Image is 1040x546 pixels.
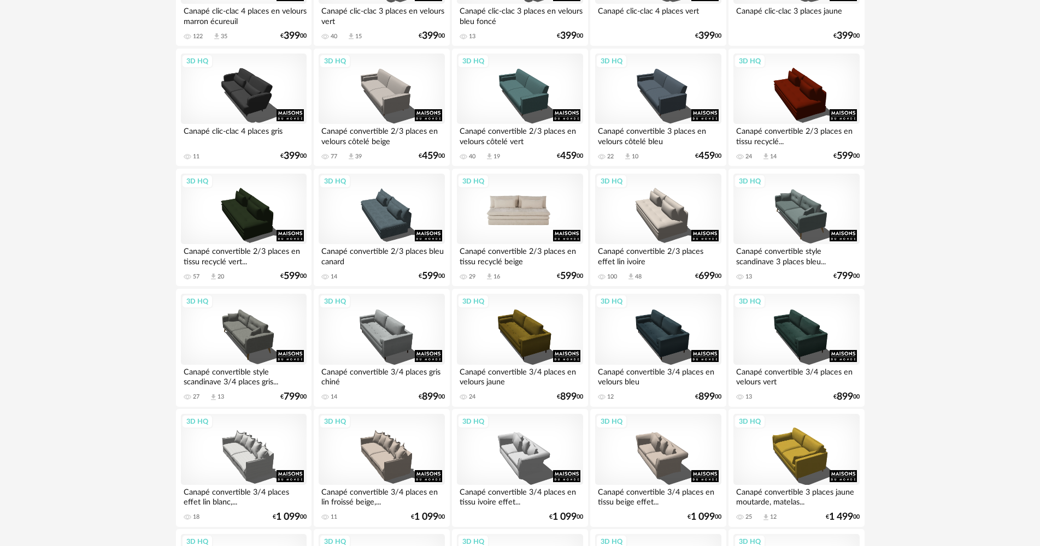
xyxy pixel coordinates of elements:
[734,294,766,308] div: 3D HQ
[419,272,445,280] div: € 00
[698,272,715,280] span: 699
[607,273,617,281] div: 100
[469,33,475,40] div: 13
[695,32,721,40] div: € 00
[595,124,721,146] div: Canapé convertible 3 places en velours côtelé bleu
[733,124,859,146] div: Canapé convertible 2/3 places en tissu recyclé...
[698,393,715,401] span: 899
[553,513,577,521] span: 1 099
[457,365,583,387] div: Canapé convertible 3/4 places en velours jaune
[590,289,726,407] a: 3D HQ Canapé convertible 3/4 places en velours bleu 12 €89900
[355,33,362,40] div: 15
[595,4,721,26] div: Canapé clic-clac 4 places vert
[734,54,766,68] div: 3D HQ
[557,32,583,40] div: € 00
[457,485,583,507] div: Canapé convertible 3/4 places en tissu ivoire effet...
[218,273,224,281] div: 20
[193,33,203,40] div: 122
[762,513,770,521] span: Download icon
[419,393,445,401] div: € 00
[590,169,726,287] a: 3D HQ Canapé convertible 2/3 places effet lin ivoire 100 Download icon 48 €69900
[280,152,307,160] div: € 00
[837,272,853,280] span: 799
[627,272,635,281] span: Download icon
[414,513,438,521] span: 1 099
[331,393,337,401] div: 14
[695,272,721,280] div: € 00
[837,393,853,401] span: 899
[457,174,489,188] div: 3D HQ
[770,153,777,161] div: 14
[422,393,438,401] span: 899
[607,153,614,161] div: 22
[452,289,587,407] a: 3D HQ Canapé convertible 3/4 places en velours jaune 24 €89900
[833,32,860,40] div: € 00
[829,513,853,521] span: 1 499
[691,513,715,521] span: 1 099
[181,365,307,387] div: Canapé convertible style scandinave 3/4 places gris...
[181,174,213,188] div: 3D HQ
[549,513,583,521] div: € 00
[319,294,351,308] div: 3D HQ
[280,272,307,280] div: € 00
[284,272,300,280] span: 599
[452,49,587,167] a: 3D HQ Canapé convertible 2/3 places en velours côtelé vert 40 Download icon 19 €45900
[419,152,445,160] div: € 00
[728,169,864,287] a: 3D HQ Canapé convertible style scandinave 3 places bleu... 13 €79900
[319,54,351,68] div: 3D HQ
[728,289,864,407] a: 3D HQ Canapé convertible 3/4 places en velours vert 13 €89900
[411,513,445,521] div: € 00
[213,32,221,40] span: Download icon
[193,153,199,161] div: 11
[590,49,726,167] a: 3D HQ Canapé convertible 3 places en velours côtelé bleu 22 Download icon 10 €45900
[733,485,859,507] div: Canapé convertible 3 places jaune moutarde, matelas...
[698,152,715,160] span: 459
[469,393,475,401] div: 24
[319,365,444,387] div: Canapé convertible 3/4 places gris chiné
[176,49,312,167] a: 3D HQ Canapé clic-clac 4 places gris 11 €39900
[347,152,355,161] span: Download icon
[695,393,721,401] div: € 00
[457,54,489,68] div: 3D HQ
[695,152,721,160] div: € 00
[331,153,337,161] div: 77
[347,32,355,40] span: Download icon
[331,33,337,40] div: 40
[319,485,444,507] div: Canapé convertible 3/4 places en lin froissé beige,...
[457,4,583,26] div: Canapé clic-clac 3 places en velours bleu foncé
[181,485,307,507] div: Canapé convertible 3/4 places effet lin blanc,...
[457,124,583,146] div: Canapé convertible 2/3 places en velours côtelé vert
[493,153,500,161] div: 19
[193,393,199,401] div: 27
[833,393,860,401] div: € 00
[557,152,583,160] div: € 00
[452,409,587,527] a: 3D HQ Canapé convertible 3/4 places en tissu ivoire effet... €1 09900
[596,174,627,188] div: 3D HQ
[595,485,721,507] div: Canapé convertible 3/4 places en tissu beige effet...
[319,414,351,429] div: 3D HQ
[833,152,860,160] div: € 00
[273,513,307,521] div: € 00
[276,513,300,521] span: 1 099
[422,152,438,160] span: 459
[688,513,721,521] div: € 00
[560,152,577,160] span: 459
[176,289,312,407] a: 3D HQ Canapé convertible style scandinave 3/4 places gris... 27 Download icon 13 €79900
[560,32,577,40] span: 399
[557,393,583,401] div: € 00
[635,273,642,281] div: 48
[728,409,864,527] a: 3D HQ Canapé convertible 3 places jaune moutarde, matelas... 25 Download icon 12 €1 49900
[469,273,475,281] div: 29
[221,33,227,40] div: 35
[209,393,218,401] span: Download icon
[607,393,614,401] div: 12
[419,32,445,40] div: € 00
[314,409,449,527] a: 3D HQ Canapé convertible 3/4 places en lin froissé beige,... 11 €1 09900
[181,4,307,26] div: Canapé clic-clac 4 places en velours marron écureuil
[280,32,307,40] div: € 00
[595,244,721,266] div: Canapé convertible 2/3 places effet lin ivoire
[826,513,860,521] div: € 00
[762,152,770,161] span: Download icon
[596,54,627,68] div: 3D HQ
[734,174,766,188] div: 3D HQ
